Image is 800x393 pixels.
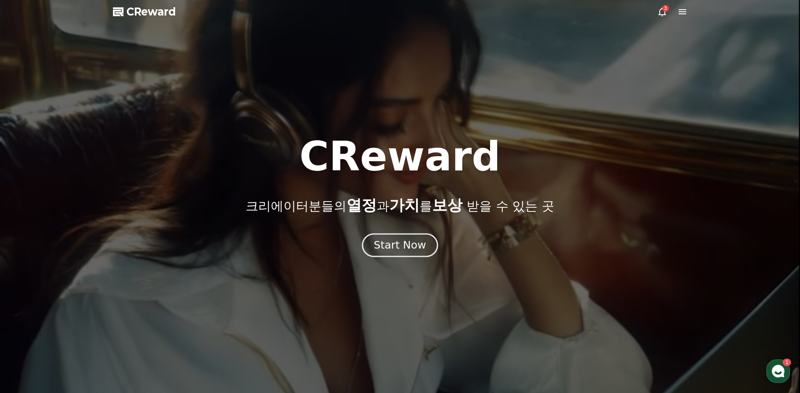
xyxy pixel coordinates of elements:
span: 1 [85,266,88,272]
a: 설정 [108,266,161,287]
a: 3 [657,7,667,17]
span: 가치 [389,196,420,214]
span: 설정 [130,279,140,286]
div: Start Now [374,238,426,252]
span: 대화 [77,279,87,286]
span: CReward [126,5,176,18]
a: Start Now [364,242,436,250]
span: 홈 [26,279,31,286]
a: 1대화 [55,266,108,287]
button: Start Now [362,233,438,257]
a: 홈 [3,266,55,287]
h1: CReward [299,136,501,177]
p: 크리에이터분들의 과 를 받을 수 있는 곳 [246,197,554,214]
div: 3 [662,5,669,12]
a: CReward [113,5,176,18]
span: 열정 [346,196,377,214]
span: 보상 [432,196,462,214]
